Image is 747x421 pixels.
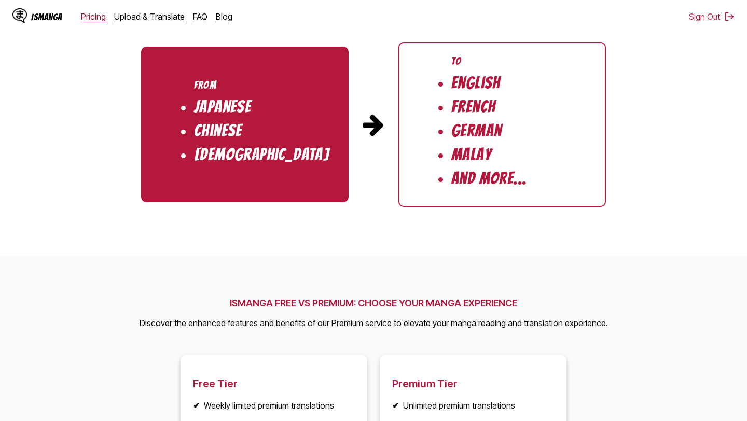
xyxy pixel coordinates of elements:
[194,122,242,139] li: Chinese
[31,12,62,22] div: IsManga
[392,400,554,411] li: Unlimited premium translations
[194,146,329,163] li: [DEMOGRAPHIC_DATA]
[451,170,527,187] li: And More...
[392,377,554,390] h3: Premium Tier
[194,79,216,91] div: From
[361,112,386,137] img: Arrow pointing from source to target languages
[193,400,200,411] b: ✔
[140,317,608,330] p: Discover the enhanced features and benefits of our Premium service to elevate your manga reading ...
[398,42,606,207] ul: Target Languages
[114,11,185,22] a: Upload & Translate
[451,122,502,139] li: German
[193,400,355,411] li: Weekly limited premium translations
[451,98,495,116] li: French
[689,11,735,22] button: Sign Out
[81,11,106,22] a: Pricing
[451,74,501,92] li: English
[724,11,735,22] img: Sign out
[193,11,208,22] a: FAQ
[12,8,27,23] img: IsManga Logo
[141,47,349,202] ul: Source Languages
[140,298,608,308] h2: ISMANGA FREE VS PREMIUM: CHOOSE YOUR MANGA EXPERIENCE
[193,377,355,390] h3: Free Tier
[216,11,232,22] a: Blog
[194,98,251,116] li: Japanese
[12,8,81,25] a: IsManga LogoIsManga
[451,146,491,163] li: Malay
[392,400,399,411] b: ✔
[451,55,461,67] div: To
